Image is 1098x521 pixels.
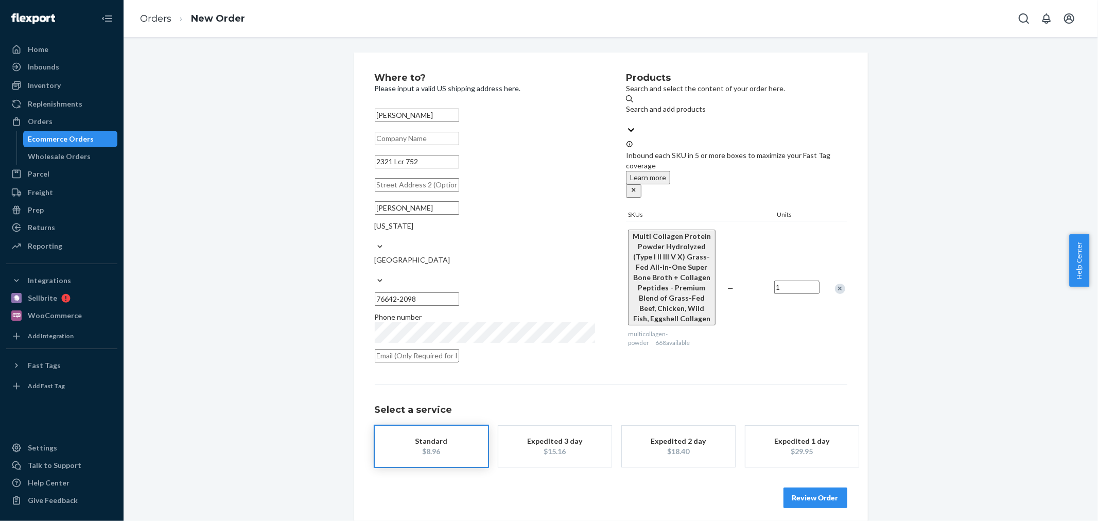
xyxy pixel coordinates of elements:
button: Close Navigation [97,8,117,29]
button: Open account menu [1059,8,1079,29]
input: Quantity [774,281,820,294]
button: Integrations [6,272,117,289]
input: [US_STATE] [375,231,376,241]
div: Talk to Support [28,460,81,471]
p: Search and select the content of your order here. [626,83,847,94]
button: close [626,184,641,198]
input: Company Name [375,132,459,145]
div: Add Integration [28,332,74,340]
a: Orders [140,13,171,24]
a: Home [6,41,117,58]
div: Returns [28,222,55,233]
div: Integrations [28,275,71,286]
input: First & Last Name [375,109,459,122]
div: WooCommerce [28,310,82,321]
button: Expedited 2 day$18.40 [622,426,735,467]
div: Expedited 1 day [761,436,843,446]
button: Standard$8.96 [375,426,488,467]
button: Learn more [626,171,670,184]
button: Fast Tags [6,357,117,374]
div: Add Fast Tag [28,381,65,390]
button: Open notifications [1036,8,1057,29]
div: Wholesale Orders [28,151,91,162]
div: $18.40 [637,446,720,457]
div: $29.95 [761,446,843,457]
span: 668 available [655,339,690,346]
button: Help Center [1069,234,1089,287]
span: Multi Collagen Protein Powder Hydrolyzed (Type I II III V X) Grass-Fed All-in-One Super Bone Brot... [633,232,711,323]
a: Returns [6,219,117,236]
div: Search and add products [626,104,847,114]
ol: breadcrumbs [132,4,253,34]
div: SKUs [626,210,775,221]
div: Replenishments [28,99,82,109]
button: Give Feedback [6,492,117,509]
a: Parcel [6,166,117,182]
a: Freight [6,184,117,201]
a: Inventory [6,77,117,94]
h2: Products [626,73,847,83]
a: Wholesale Orders [23,148,118,165]
button: Expedited 1 day$29.95 [745,426,859,467]
div: Home [28,44,48,55]
div: Reporting [28,241,62,251]
a: WooCommerce [6,307,117,324]
a: Settings [6,440,117,456]
input: City [375,201,459,215]
a: Prep [6,202,117,218]
a: Add Fast Tag [6,378,117,394]
a: Ecommerce Orders [23,131,118,147]
p: Please input a valid US shipping address here. [375,83,596,94]
span: — [728,284,734,292]
a: Add Integration [6,328,117,344]
a: Sellbrite [6,290,117,306]
div: Fast Tags [28,360,61,371]
input: [GEOGRAPHIC_DATA] [375,265,376,275]
div: Help Center [28,478,69,488]
img: Flexport logo [11,13,55,24]
div: Inbounds [28,62,59,72]
div: Remove Item [835,284,845,294]
a: Inbounds [6,59,117,75]
input: Email (Only Required for International) [375,349,459,362]
button: Open Search Box [1014,8,1034,29]
div: $15.16 [514,446,596,457]
a: New Order [191,13,245,24]
button: Multi Collagen Protein Powder Hydrolyzed (Type I II III V X) Grass-Fed All-in-One Super Bone Brot... [628,230,715,325]
a: Reporting [6,238,117,254]
div: Expedited 2 day [637,436,720,446]
div: Give Feedback [28,495,78,506]
div: Standard [390,436,473,446]
div: $8.96 [390,446,473,457]
div: [US_STATE] [375,221,596,231]
input: Street Address [375,155,459,168]
button: Expedited 3 day$15.16 [498,426,612,467]
a: Talk to Support [6,457,117,474]
div: Prep [28,205,44,215]
span: multicollagen-powder [628,330,668,346]
span: Phone number [375,312,422,321]
div: [GEOGRAPHIC_DATA] [375,255,596,265]
button: Review Order [783,488,847,508]
div: Freight [28,187,53,198]
div: Inbound each SKU in 5 or more boxes to maximize your Fast Tag coverage [626,140,847,198]
h2: Where to? [375,73,596,83]
div: Settings [28,443,57,453]
input: Street Address 2 (Optional) [375,178,459,192]
input: Search and add products [626,114,627,125]
div: Orders [28,116,53,127]
a: Orders [6,113,117,130]
div: Expedited 3 day [514,436,596,446]
div: Parcel [28,169,49,179]
h1: Select a service [375,405,847,415]
input: ZIP Code [375,292,459,306]
div: Ecommerce Orders [28,134,94,144]
a: Help Center [6,475,117,491]
div: Sellbrite [28,293,57,303]
div: Units [775,210,822,221]
div: Inventory [28,80,61,91]
a: Replenishments [6,96,117,112]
